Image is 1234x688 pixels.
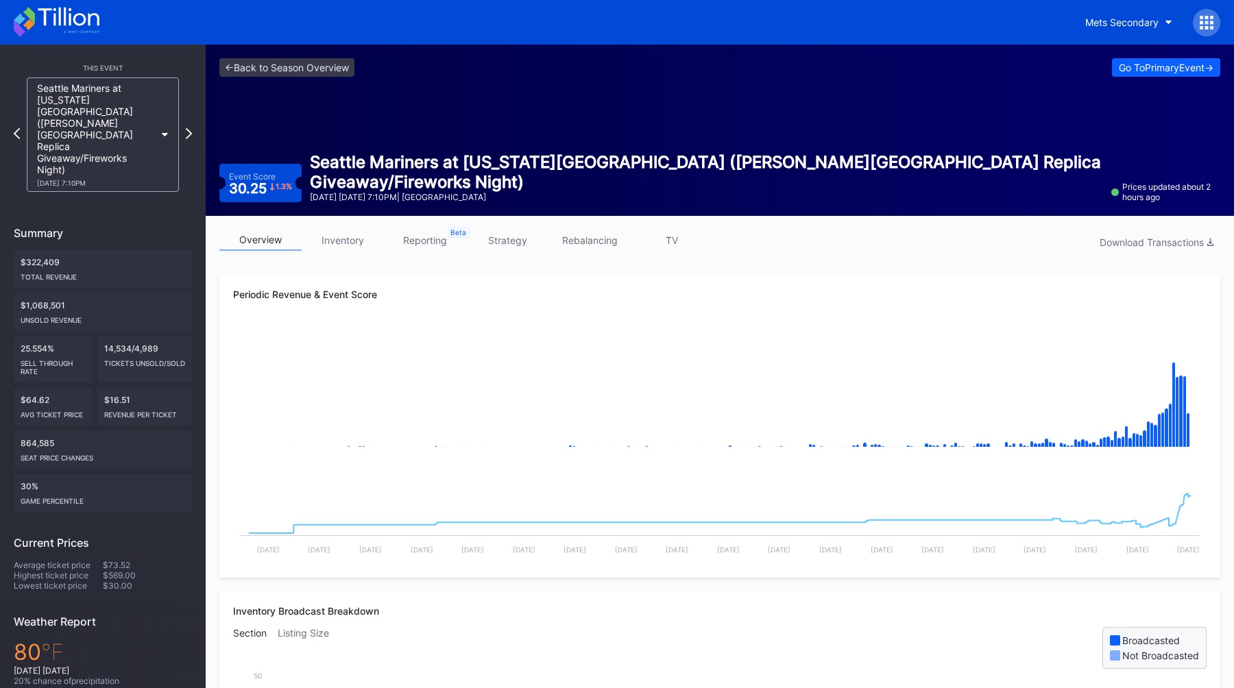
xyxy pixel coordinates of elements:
[548,230,631,251] a: rebalancing
[310,152,1103,192] div: Seattle Mariners at [US_STATE][GEOGRAPHIC_DATA] ([PERSON_NAME][GEOGRAPHIC_DATA] Replica Giveaway/...
[1119,62,1213,73] div: Go To Primary Event ->
[1075,545,1098,554] text: [DATE]
[14,580,103,591] div: Lowest ticket price
[768,545,790,554] text: [DATE]
[14,293,192,331] div: $1,068,501
[97,336,192,382] div: 14,534/4,989
[466,230,548,251] a: strategy
[14,336,92,382] div: 25.554%
[219,58,354,77] a: <-Back to Season Overview
[233,627,278,669] div: Section
[233,324,1207,461] svg: Chart title
[103,560,192,570] div: $73.52
[1112,58,1220,77] button: Go ToPrimaryEvent->
[14,250,192,288] div: $322,409
[14,536,192,550] div: Current Prices
[461,545,484,554] text: [DATE]
[21,310,185,324] div: Unsold Revenue
[276,183,292,191] div: 1.3 %
[257,545,280,554] text: [DATE]
[229,171,276,182] div: Event Score
[921,545,944,554] text: [DATE]
[14,560,103,570] div: Average ticket price
[37,179,155,187] div: [DATE] 7:10PM
[41,639,64,665] span: ℉
[411,545,433,554] text: [DATE]
[1122,635,1180,646] div: Broadcasted
[1075,10,1183,35] button: Mets Secondary
[14,431,192,469] div: 864,585
[819,545,842,554] text: [DATE]
[14,676,192,686] div: 20 % chance of precipitation
[310,192,1103,202] div: [DATE] [DATE] 7:10PM | [GEOGRAPHIC_DATA]
[21,267,185,281] div: Total Revenue
[14,615,192,628] div: Weather Report
[1126,545,1149,554] text: [DATE]
[384,230,466,251] a: reporting
[14,570,103,580] div: Highest ticket price
[103,580,192,591] div: $30.00
[229,182,293,195] div: 30.25
[564,545,586,554] text: [DATE]
[1093,233,1220,251] button: Download Transactions
[513,545,535,554] text: [DATE]
[14,64,192,72] div: This Event
[37,82,155,187] div: Seattle Mariners at [US_STATE][GEOGRAPHIC_DATA] ([PERSON_NAME][GEOGRAPHIC_DATA] Replica Giveaway/...
[1122,650,1199,661] div: Not Broadcasted
[97,388,192,426] div: $16.51
[103,570,192,580] div: $569.00
[14,639,192,665] div: 80
[308,545,330,554] text: [DATE]
[717,545,740,554] text: [DATE]
[14,474,192,512] div: 30%
[871,545,893,554] text: [DATE]
[254,672,262,680] text: 50
[21,405,85,419] div: Avg ticket price
[14,665,192,676] div: [DATE] [DATE]
[233,461,1207,564] svg: Chart title
[21,491,185,505] div: Game percentile
[1024,545,1046,554] text: [DATE]
[1177,545,1200,554] text: [DATE]
[1085,16,1159,28] div: Mets Secondary
[104,354,185,367] div: Tickets Unsold/Sold
[21,354,85,376] div: Sell Through Rate
[278,627,340,669] div: Listing Size
[666,545,688,554] text: [DATE]
[973,545,995,554] text: [DATE]
[302,230,384,251] a: inventory
[233,288,1207,300] div: Periodic Revenue & Event Score
[104,405,185,419] div: Revenue per ticket
[233,605,1207,617] div: Inventory Broadcast Breakdown
[219,230,302,251] a: overview
[1111,182,1220,202] div: Prices updated about 2 hours ago
[359,545,382,554] text: [DATE]
[14,226,192,240] div: Summary
[14,388,92,426] div: $64.62
[21,448,185,462] div: seat price changes
[1100,236,1213,248] div: Download Transactions
[631,230,713,251] a: TV
[615,545,638,554] text: [DATE]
